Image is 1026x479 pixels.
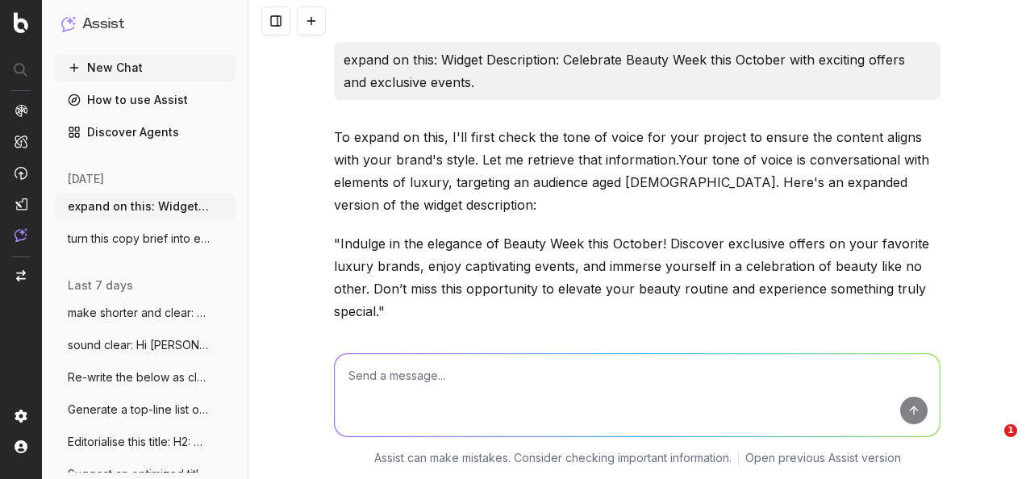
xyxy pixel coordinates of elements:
button: New Chat [55,55,236,81]
button: Re-write the below as clear notes: Art [55,364,236,390]
span: last 7 days [68,277,133,294]
iframe: Intercom live chat [971,424,1010,463]
img: Studio [15,198,27,210]
button: make shorter and clear: Online only, sho [55,300,236,326]
button: sound clear: Hi [PERSON_NAME], I hope you're well. [55,332,236,358]
p: Assist can make mistakes. Consider checking important information. [374,450,732,466]
span: expand on this: Widget Description: Cele [68,198,210,215]
img: Activation [15,166,27,180]
span: Editorialise this title: H2: TOP OF THE [68,434,210,450]
button: Generate a top-line list of optimised SE [55,397,236,423]
button: turn this copy brief into event copy: In [55,226,236,252]
img: Intelligence [15,135,27,148]
button: Assist [61,13,229,35]
p: expand on this: Widget Description: Celebrate Beauty Week this October with exciting offers and e... [344,48,931,94]
img: Assist [61,16,76,31]
button: Editorialise this title: H2: TOP OF THE [55,429,236,455]
span: [DATE] [68,171,104,187]
img: Botify logo [14,12,28,33]
p: "Indulge in the elegance of Beauty Week this October! Discover exclusive offers on your favorite ... [334,232,940,323]
img: Assist [15,228,27,242]
span: turn this copy brief into event copy: In [68,231,210,247]
span: sound clear: Hi [PERSON_NAME], I hope you're well. [68,337,210,353]
h1: Assist [82,13,124,35]
span: Re-write the below as clear notes: Art [68,369,210,385]
p: To expand on this, I'll first check the tone of voice for your project to ensure the content alig... [334,126,940,216]
img: Switch project [16,270,26,281]
button: expand on this: Widget Description: Cele [55,194,236,219]
span: 1 [1004,424,1017,437]
span: make shorter and clear: Online only, sho [68,305,210,321]
a: How to use Assist [55,87,236,113]
a: Discover Agents [55,119,236,145]
span: Generate a top-line list of optimised SE [68,402,210,418]
img: My account [15,440,27,453]
img: Setting [15,410,27,423]
a: Open previous Assist version [745,450,901,466]
img: Analytics [15,104,27,117]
